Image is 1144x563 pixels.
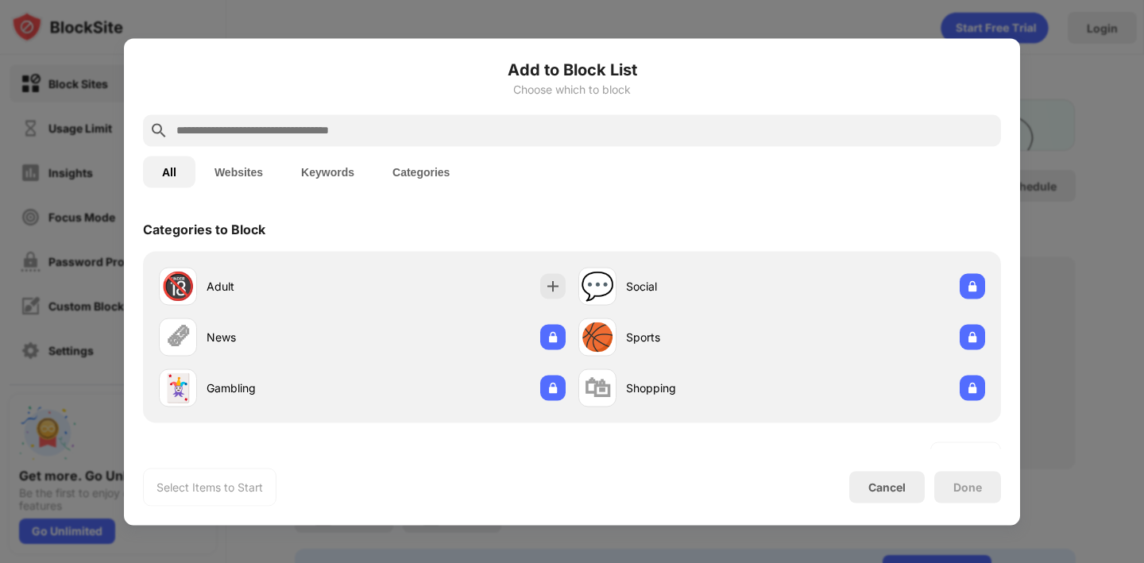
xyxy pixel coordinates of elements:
div: Adult [207,278,362,295]
div: Choose which to block [143,83,1001,95]
div: 🔞 [161,270,195,303]
div: Sports [626,329,782,345]
img: search.svg [149,121,168,140]
div: News [207,329,362,345]
div: Select Items to Start [157,479,263,495]
div: Gambling [207,380,362,396]
div: Cancel [868,480,906,494]
button: Keywords [282,156,373,187]
div: 💬 [581,270,614,303]
div: Websites to Block [143,446,255,462]
div: See more [944,446,987,462]
button: All [143,156,195,187]
div: Done [953,480,982,493]
div: 🗞 [164,321,191,353]
div: Shopping [626,380,782,396]
button: Categories [373,156,469,187]
div: 🏀 [581,321,614,353]
button: Websites [195,156,282,187]
h6: Add to Block List [143,57,1001,81]
div: 🛍 [584,372,611,404]
div: 🃏 [161,372,195,404]
div: Social [626,278,782,295]
div: Categories to Block [143,221,265,237]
